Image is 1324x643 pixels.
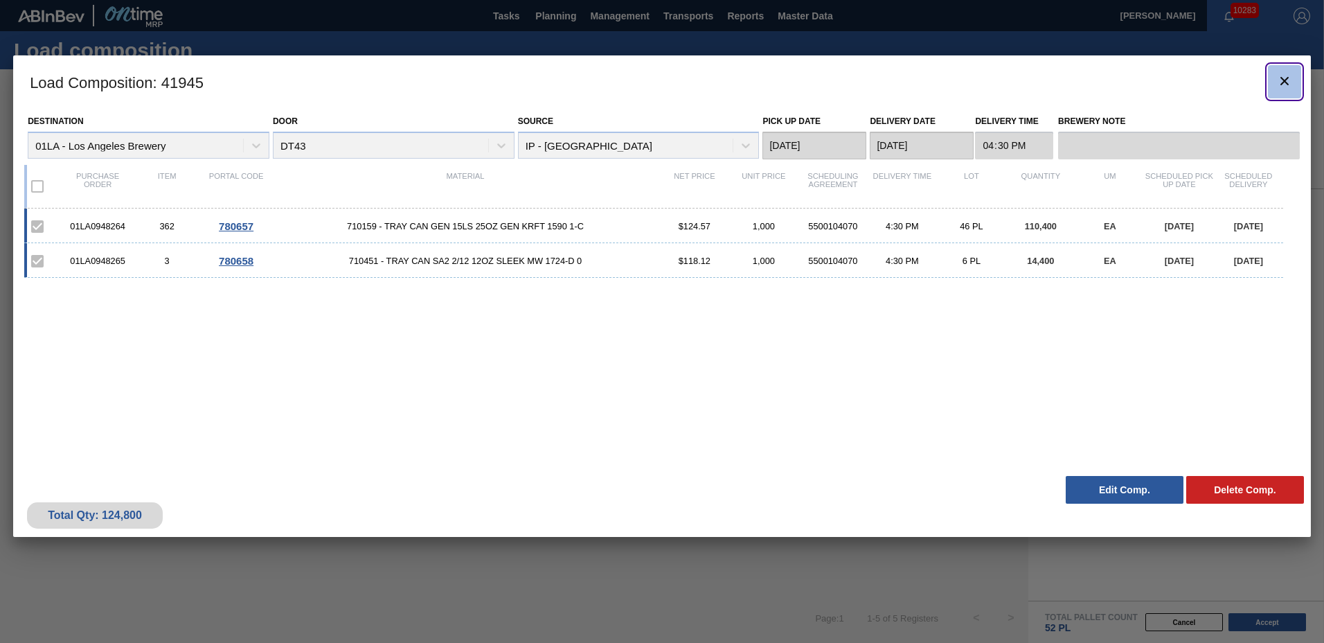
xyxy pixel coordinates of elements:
label: Delivery Date [870,116,935,126]
label: Delivery Time [975,112,1053,132]
span: EA [1104,221,1116,231]
div: UM [1075,172,1145,201]
div: Item [132,172,202,201]
span: EA [1104,256,1116,266]
label: Pick up Date [762,116,821,126]
div: Go to Order [202,255,271,267]
span: 780657 [219,220,253,232]
button: Delete Comp. [1186,476,1304,504]
div: 4:30 PM [868,256,937,266]
div: Scheduled Pick up Date [1145,172,1214,201]
div: 1,000 [729,256,798,266]
span: [DATE] [1234,256,1263,266]
div: 5500104070 [798,221,868,231]
label: Destination [28,116,83,126]
div: $124.57 [660,221,729,231]
input: mm/dd/yyyy [870,132,974,159]
span: 14,400 [1027,256,1054,266]
div: Go to Order [202,220,271,232]
span: [DATE] [1165,221,1194,231]
label: Source [518,116,553,126]
div: 46 PL [937,221,1006,231]
div: Net Price [660,172,729,201]
div: 3 [132,256,202,266]
span: 710159 - TRAY CAN GEN 15LS 25OZ GEN KRFT 1590 1-C [271,221,660,231]
div: Portal code [202,172,271,201]
input: mm/dd/yyyy [762,132,866,159]
label: Door [273,116,298,126]
div: $118.12 [660,256,729,266]
span: 710451 - TRAY CAN SA2 2/12 12OZ SLEEK MW 1724-D 0 [271,256,660,266]
div: Material [271,172,660,201]
span: 780658 [219,255,253,267]
div: Lot [937,172,1006,201]
span: [DATE] [1234,221,1263,231]
div: Total Qty: 124,800 [37,509,152,522]
div: 1,000 [729,221,798,231]
div: 5500104070 [798,256,868,266]
div: 4:30 PM [868,221,937,231]
div: 362 [132,221,202,231]
div: Purchase order [63,172,132,201]
h3: Load Composition : 41945 [13,55,1311,108]
div: 01LA0948264 [63,221,132,231]
div: 6 PL [937,256,1006,266]
div: Unit Price [729,172,798,201]
span: [DATE] [1165,256,1194,266]
div: Scheduling Agreement [798,172,868,201]
div: Scheduled Delivery [1214,172,1283,201]
button: Edit Comp. [1066,476,1183,504]
div: Delivery Time [868,172,937,201]
div: Quantity [1006,172,1075,201]
div: 01LA0948265 [63,256,132,266]
label: Brewery Note [1058,112,1300,132]
span: 110,400 [1025,221,1057,231]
